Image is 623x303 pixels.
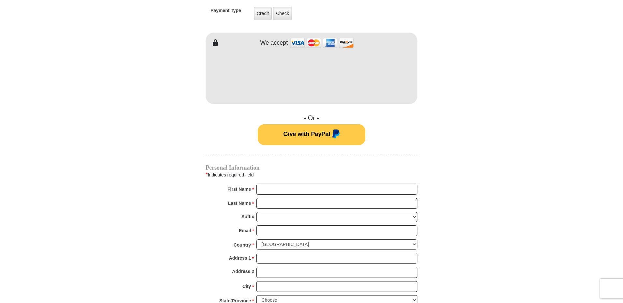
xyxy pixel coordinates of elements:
strong: Suffix [241,212,254,221]
strong: First Name [227,185,251,194]
strong: Email [239,226,251,235]
div: Indicates required field [206,171,417,179]
label: Check [273,7,292,20]
strong: Address 1 [229,253,251,263]
strong: Last Name [228,199,251,208]
h4: Personal Information [206,165,417,170]
span: Give with PayPal [283,131,330,137]
h5: Payment Type [210,8,241,17]
button: Give with PayPal [258,124,365,145]
img: credit cards accepted [289,36,355,50]
strong: City [242,282,251,291]
h4: - Or - [206,114,417,122]
strong: Address 2 [232,267,254,276]
strong: Country [234,240,251,250]
img: paypal [330,129,340,140]
h4: We accept [260,39,288,47]
label: Credit [254,7,272,20]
